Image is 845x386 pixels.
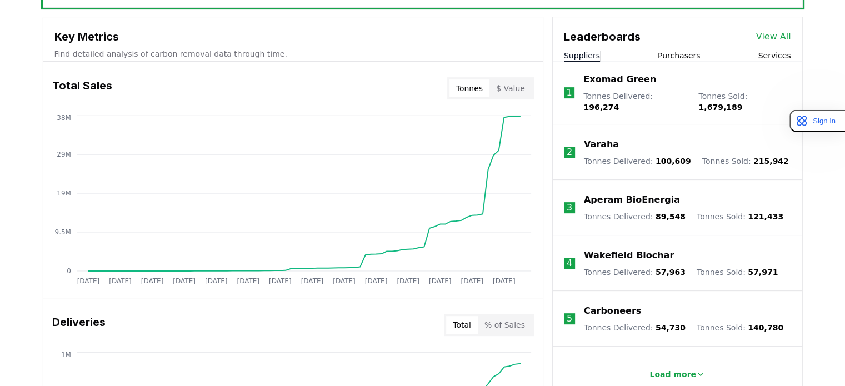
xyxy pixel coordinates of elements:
[697,211,783,222] p: Tonnes Sold :
[493,277,516,285] tspan: [DATE]
[57,189,71,197] tspan: 19M
[109,277,132,285] tspan: [DATE]
[52,314,106,336] h3: Deliveries
[57,151,71,158] tspan: 29M
[649,369,696,380] p: Load more
[461,277,483,285] tspan: [DATE]
[584,267,686,278] p: Tonnes Delivered :
[449,79,489,97] button: Tonnes
[564,50,600,61] button: Suppliers
[584,138,619,151] a: Varaha
[656,323,686,332] span: 54,730
[567,201,572,214] p: 3
[397,277,419,285] tspan: [DATE]
[584,211,686,222] p: Tonnes Delivered :
[566,86,572,99] p: 1
[697,322,783,333] p: Tonnes Sold :
[57,114,71,122] tspan: 38M
[567,146,572,159] p: 2
[584,322,686,333] p: Tonnes Delivered :
[641,363,714,385] button: Load more
[583,103,619,112] span: 196,274
[333,277,356,285] tspan: [DATE]
[583,73,656,86] a: Exomad Green
[748,268,778,277] span: 57,971
[52,77,112,99] h3: Total Sales
[698,103,742,112] span: 1,679,189
[656,268,686,277] span: 57,963
[61,350,71,358] tspan: 1M
[173,277,196,285] tspan: [DATE]
[205,277,228,285] tspan: [DATE]
[656,157,691,166] span: 100,609
[141,277,163,285] tspan: [DATE]
[702,156,789,167] p: Tonnes Sold :
[748,323,783,332] span: 140,780
[77,277,99,285] tspan: [DATE]
[584,193,680,207] a: Aperam BioEnergia
[697,267,778,278] p: Tonnes Sold :
[567,312,572,325] p: 5
[567,257,572,270] p: 4
[269,277,292,285] tspan: [DATE]
[54,28,532,45] h3: Key Metrics
[54,48,532,59] p: Find detailed analysis of carbon removal data through time.
[756,30,791,43] a: View All
[658,50,701,61] button: Purchasers
[446,316,478,334] button: Total
[564,28,641,45] h3: Leaderboards
[758,50,791,61] button: Services
[301,277,323,285] tspan: [DATE]
[656,212,686,221] span: 89,548
[584,156,691,167] p: Tonnes Delivered :
[237,277,259,285] tspan: [DATE]
[364,277,387,285] tspan: [DATE]
[489,79,532,97] button: $ Value
[583,91,687,113] p: Tonnes Delivered :
[753,157,789,166] span: 215,942
[67,267,71,275] tspan: 0
[429,277,452,285] tspan: [DATE]
[478,316,532,334] button: % of Sales
[584,304,641,318] a: Carboneers
[584,249,674,262] a: Wakefield Biochar
[54,228,71,236] tspan: 9.5M
[748,212,783,221] span: 121,433
[698,91,791,113] p: Tonnes Sold :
